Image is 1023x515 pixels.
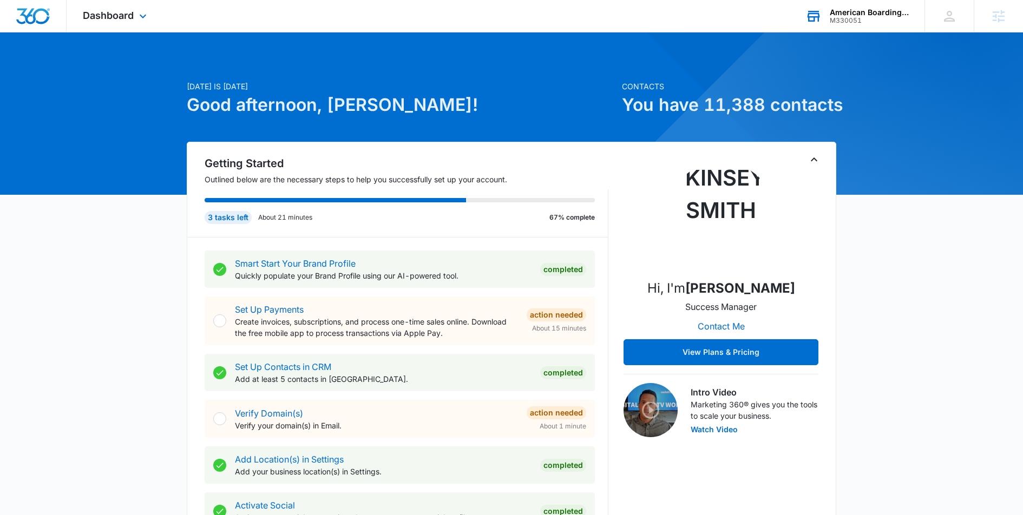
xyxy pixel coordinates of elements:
span: Dashboard [83,10,134,21]
p: 67% complete [549,213,595,222]
div: Completed [540,366,586,379]
p: Hi, I'm [647,279,795,298]
button: View Plans & Pricing [624,339,818,365]
div: Action Needed [527,308,586,321]
strong: [PERSON_NAME] [685,280,795,296]
p: Success Manager [685,300,757,313]
h3: Intro Video [691,386,818,399]
p: About 21 minutes [258,213,312,222]
div: Completed [540,263,586,276]
div: Keywords by Traffic [120,64,182,71]
div: 3 tasks left [205,211,252,224]
span: About 15 minutes [532,323,586,333]
a: Set Up Contacts in CRM [235,361,331,372]
a: Verify Domain(s) [235,408,303,419]
img: website_grey.svg [17,28,26,37]
img: logo_orange.svg [17,17,26,26]
div: account name [830,8,909,17]
button: Toggle Collapse [808,153,821,166]
a: Smart Start Your Brand Profile [235,258,356,269]
div: Action Needed [527,406,586,419]
div: Domain Overview [41,64,97,71]
p: Create invoices, subscriptions, and process one-time sales online. Download the free mobile app t... [235,316,518,339]
div: v 4.0.25 [30,17,53,26]
a: Set Up Payments [235,304,304,315]
h1: Good afternoon, [PERSON_NAME]! [187,92,615,118]
p: Add your business location(s) in Settings. [235,466,532,477]
h1: You have 11,388 contacts [622,92,836,118]
img: tab_domain_overview_orange.svg [29,63,38,71]
img: Kinsey Smith [667,162,775,270]
div: Completed [540,459,586,472]
p: Verify your domain(s) in Email. [235,420,518,431]
img: tab_keywords_by_traffic_grey.svg [108,63,116,71]
a: Activate Social [235,500,295,511]
p: Quickly populate your Brand Profile using our AI-powered tool. [235,270,532,281]
div: account id [830,17,909,24]
img: Intro Video [624,383,678,437]
h2: Getting Started [205,155,608,171]
p: Outlined below are the necessary steps to help you successfully set up your account. [205,174,608,185]
button: Watch Video [691,426,738,433]
div: Domain: [DOMAIN_NAME] [28,28,119,37]
p: Contacts [622,81,836,92]
p: Add at least 5 contacts in [GEOGRAPHIC_DATA]. [235,373,532,385]
button: Contact Me [687,313,756,339]
p: [DATE] is [DATE] [187,81,615,92]
span: About 1 minute [540,421,586,431]
a: Add Location(s) in Settings [235,454,344,465]
p: Marketing 360® gives you the tools to scale your business. [691,399,818,421]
